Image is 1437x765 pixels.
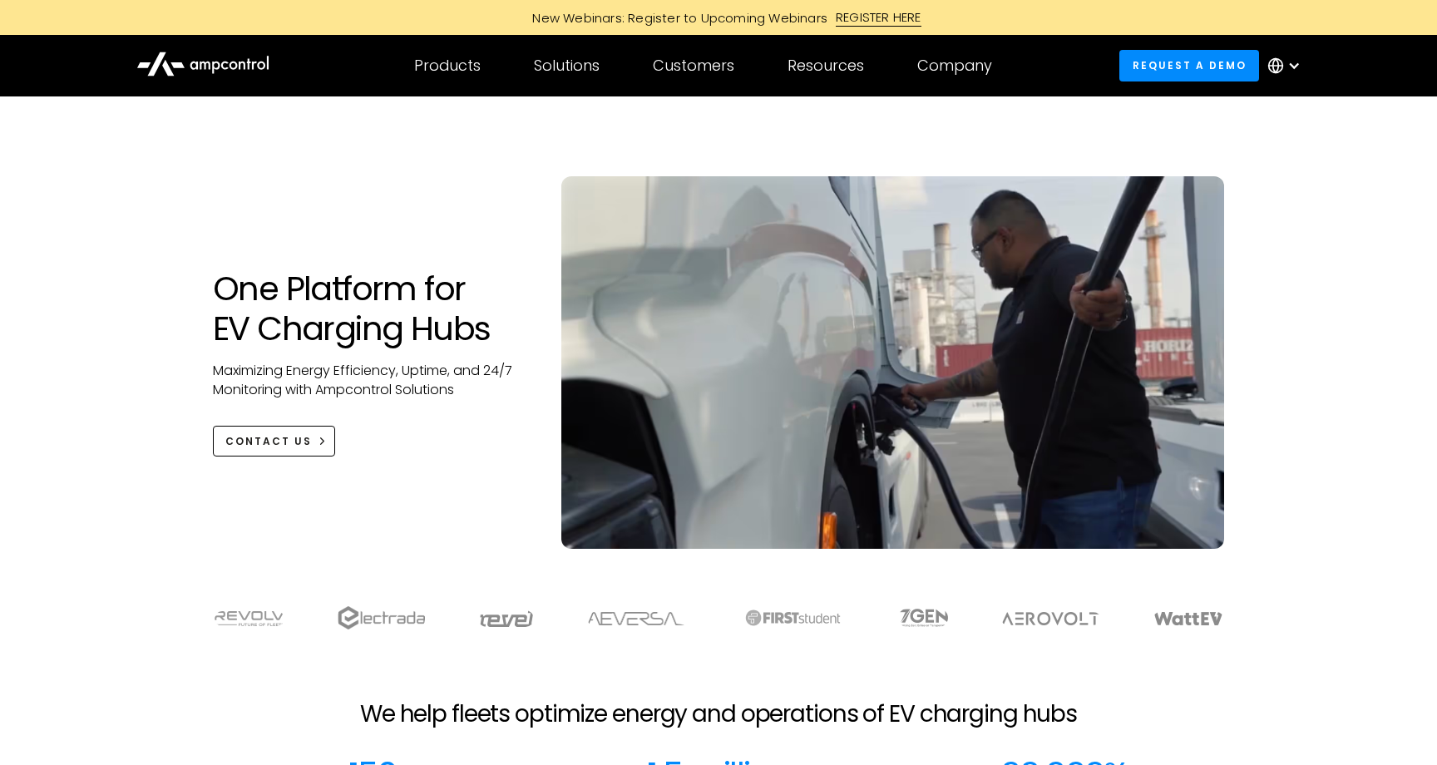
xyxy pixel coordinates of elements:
div: New Webinars: Register to Upcoming Webinars [516,9,836,27]
div: CONTACT US [225,434,312,449]
div: Products [414,57,481,75]
h2: We help fleets optimize energy and operations of EV charging hubs [360,700,1077,728]
img: electrada logo [338,606,425,629]
div: Solutions [534,57,600,75]
div: Customers [653,57,734,75]
div: REGISTER HERE [836,8,921,27]
div: Resources [788,57,864,75]
a: New Webinars: Register to Upcoming WebinarsREGISTER HERE [344,8,1093,27]
img: WattEV logo [1153,612,1223,625]
a: CONTACT US [213,426,335,457]
div: Company [917,57,992,75]
img: Aerovolt Logo [1001,612,1100,625]
h1: One Platform for EV Charging Hubs [213,269,528,348]
p: Maximizing Energy Efficiency, Uptime, and 24/7 Monitoring with Ampcontrol Solutions [213,362,528,399]
a: Request a demo [1119,50,1259,81]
